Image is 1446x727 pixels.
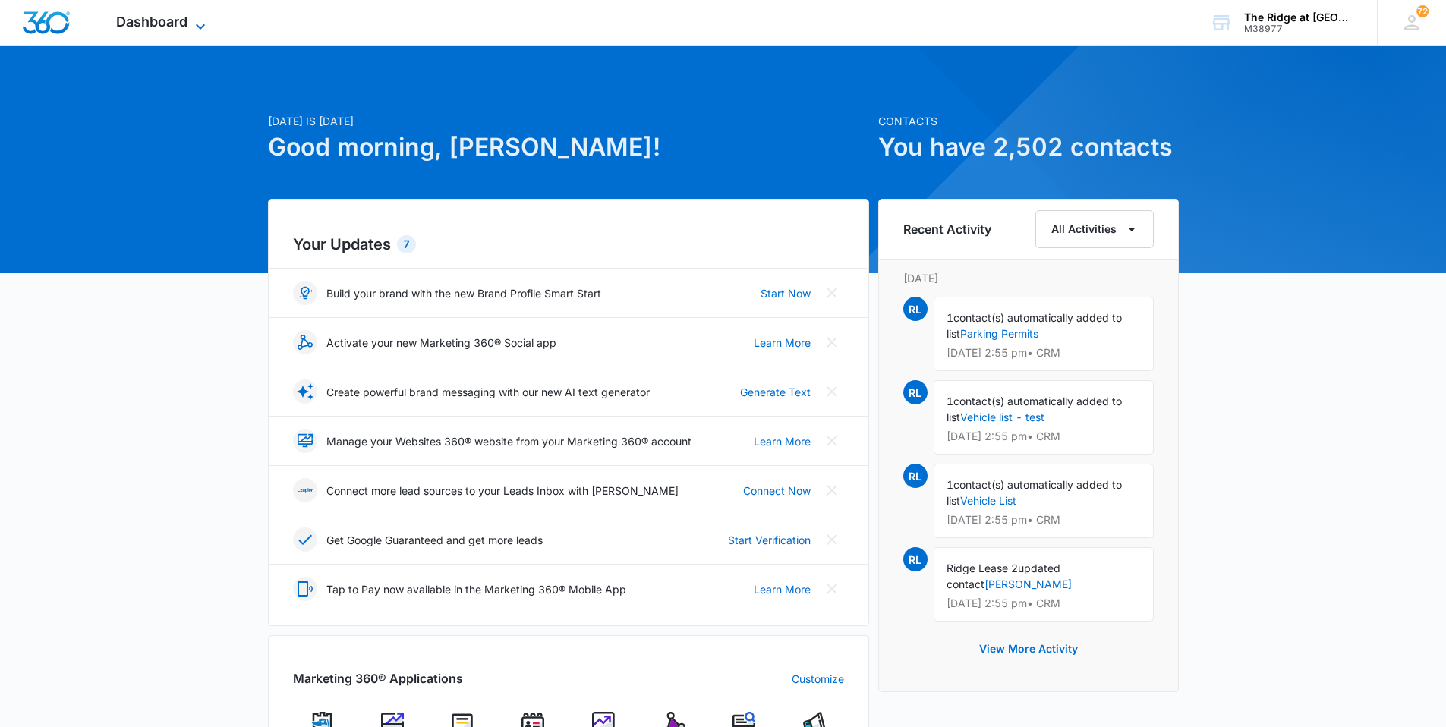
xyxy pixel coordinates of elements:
[960,494,1016,507] a: Vehicle List
[1416,5,1429,17] div: notifications count
[268,129,869,165] h1: Good morning, [PERSON_NAME]!
[820,379,844,404] button: Close
[728,532,811,548] a: Start Verification
[1244,11,1355,24] div: account name
[947,562,1018,574] span: Ridge Lease 2
[947,598,1141,609] p: [DATE] 2:55 pm • CRM
[820,478,844,502] button: Close
[878,113,1179,129] p: Contacts
[326,433,691,449] p: Manage your Websites 360® website from your Marketing 360® account
[326,581,626,597] p: Tap to Pay now available in the Marketing 360® Mobile App
[903,270,1154,286] p: [DATE]
[761,285,811,301] a: Start Now
[326,483,679,499] p: Connect more lead sources to your Leads Inbox with [PERSON_NAME]
[754,433,811,449] a: Learn More
[743,483,811,499] a: Connect Now
[326,285,601,301] p: Build your brand with the new Brand Profile Smart Start
[984,578,1072,590] a: [PERSON_NAME]
[947,431,1141,442] p: [DATE] 2:55 pm • CRM
[820,527,844,552] button: Close
[903,547,928,571] span: RL
[878,129,1179,165] h1: You have 2,502 contacts
[947,348,1141,358] p: [DATE] 2:55 pm • CRM
[903,297,928,321] span: RL
[947,395,1122,423] span: contact(s) automatically added to list
[964,631,1093,667] button: View More Activity
[1035,210,1154,248] button: All Activities
[326,532,543,548] p: Get Google Guaranteed and get more leads
[792,671,844,687] a: Customize
[1244,24,1355,34] div: account id
[268,113,869,129] p: [DATE] is [DATE]
[820,330,844,354] button: Close
[960,327,1038,340] a: Parking Permits
[903,380,928,404] span: RL
[947,478,1122,507] span: contact(s) automatically added to list
[293,233,844,256] h2: Your Updates
[820,577,844,601] button: Close
[754,581,811,597] a: Learn More
[947,395,953,408] span: 1
[947,311,953,324] span: 1
[1416,5,1429,17] span: 72
[293,669,463,688] h2: Marketing 360® Applications
[903,220,991,238] h6: Recent Activity
[820,429,844,453] button: Close
[903,464,928,488] span: RL
[326,335,556,351] p: Activate your new Marketing 360® Social app
[116,14,187,30] span: Dashboard
[740,384,811,400] a: Generate Text
[326,384,650,400] p: Create powerful brand messaging with our new AI text generator
[397,235,416,253] div: 7
[947,515,1141,525] p: [DATE] 2:55 pm • CRM
[820,281,844,305] button: Close
[947,311,1122,340] span: contact(s) automatically added to list
[960,411,1044,423] a: Vehicle list - test
[754,335,811,351] a: Learn More
[947,478,953,491] span: 1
